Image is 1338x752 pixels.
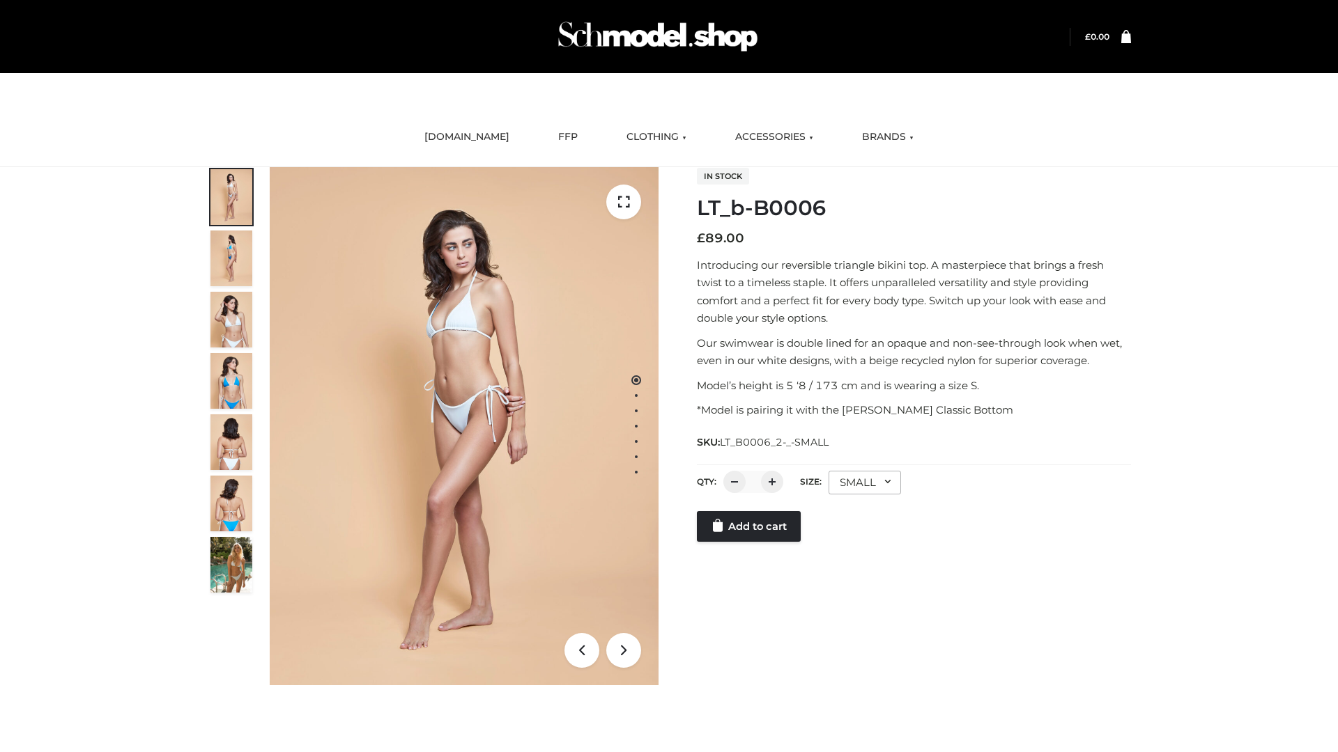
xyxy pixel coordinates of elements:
p: *Model is pairing it with the [PERSON_NAME] Classic Bottom [697,401,1131,419]
img: ArielClassicBikiniTop_CloudNine_AzureSky_OW114ECO_7-scaled.jpg [210,414,252,470]
h1: LT_b-B0006 [697,196,1131,221]
p: Our swimwear is double lined for an opaque and non-see-through look when wet, even in our white d... [697,334,1131,370]
label: Size: [800,476,822,487]
p: Model’s height is 5 ‘8 / 173 cm and is wearing a size S. [697,377,1131,395]
a: CLOTHING [616,122,697,152]
img: ArielClassicBikiniTop_CloudNine_AzureSky_OW114ECO_3-scaled.jpg [210,292,252,347]
bdi: 89.00 [697,230,744,246]
img: ArielClassicBikiniTop_CloudNine_AzureSky_OW114ECO_2-scaled.jpg [210,230,252,286]
p: Introducing our reversible triangle bikini top. A masterpiece that brings a fresh twist to a time... [697,256,1131,327]
span: LT_B0006_2-_-SMALL [720,436,829,448]
label: QTY: [697,476,716,487]
img: ArielClassicBikiniTop_CloudNine_AzureSky_OW114ECO_1 [270,167,659,685]
span: £ [697,230,705,246]
span: £ [1085,31,1091,42]
a: BRANDS [852,122,924,152]
a: £0.00 [1085,31,1109,42]
a: ACCESSORIES [725,122,824,152]
bdi: 0.00 [1085,31,1109,42]
div: SMALL [829,471,901,494]
img: ArielClassicBikiniTop_CloudNine_AzureSky_OW114ECO_4-scaled.jpg [210,353,252,409]
a: FFP [548,122,588,152]
img: ArielClassicBikiniTop_CloudNine_AzureSky_OW114ECO_8-scaled.jpg [210,476,252,531]
a: Add to cart [697,511,801,542]
span: In stock [697,168,749,185]
img: Schmodel Admin 964 [553,9,762,64]
img: Arieltop_CloudNine_AzureSky2.jpg [210,537,252,593]
a: [DOMAIN_NAME] [414,122,520,152]
span: SKU: [697,434,830,451]
img: ArielClassicBikiniTop_CloudNine_AzureSky_OW114ECO_1-scaled.jpg [210,169,252,225]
